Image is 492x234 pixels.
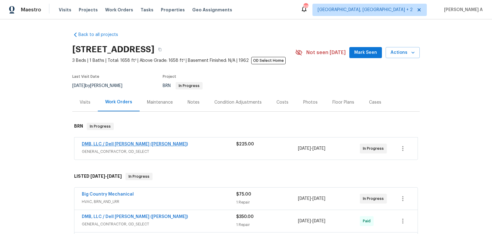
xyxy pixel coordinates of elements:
[72,167,420,186] div: LISTED [DATE]-[DATE]In Progress
[80,99,90,105] div: Visits
[72,82,130,89] div: by [PERSON_NAME]
[107,174,122,178] span: [DATE]
[82,149,236,155] span: GENERAL_CONTRACTOR, OD_SELECT
[363,145,386,152] span: In Progress
[154,44,165,55] button: Copy Address
[163,75,176,78] span: Project
[236,222,298,228] div: 1 Repair
[386,47,420,58] button: Actions
[141,8,153,12] span: Tasks
[161,7,185,13] span: Properties
[147,99,173,105] div: Maintenance
[363,218,373,224] span: Paid
[72,58,295,64] span: 3 Beds | 1 Baths | Total: 1658 ft² | Above Grade: 1658 ft² | Basement Finished: N/A | 1962
[82,192,134,196] a: Big Country Mechanical
[79,7,98,13] span: Projects
[236,199,298,205] div: 1 Repair
[236,192,251,196] span: $75.00
[82,221,236,227] span: GENERAL_CONTRACTOR, OD_SELECT
[192,7,232,13] span: Geo Assignments
[298,145,325,152] span: -
[82,199,236,205] span: HVAC, BRN_AND_LRR
[332,99,354,105] div: Floor Plans
[349,47,382,58] button: Mark Seen
[303,99,318,105] div: Photos
[82,142,188,146] a: DMB, LLC / Dell [PERSON_NAME] ([PERSON_NAME])
[105,7,133,13] span: Work Orders
[298,196,311,201] span: [DATE]
[318,7,413,13] span: [GEOGRAPHIC_DATA], [GEOGRAPHIC_DATA] + 2
[72,32,131,38] a: Back to all projects
[72,84,85,88] span: [DATE]
[276,99,288,105] div: Costs
[236,142,254,146] span: $225.00
[363,196,386,202] span: In Progress
[72,117,420,136] div: BRN In Progress
[236,215,254,219] span: $350.00
[59,7,71,13] span: Visits
[188,99,200,105] div: Notes
[21,7,41,13] span: Maestro
[72,75,99,78] span: Last Visit Date
[312,146,325,151] span: [DATE]
[354,49,377,57] span: Mark Seen
[298,219,311,223] span: [DATE]
[163,84,203,88] span: BRN
[87,123,113,129] span: In Progress
[306,50,346,56] span: Not seen [DATE]
[312,196,325,201] span: [DATE]
[90,174,105,178] span: [DATE]
[298,218,325,224] span: -
[391,49,415,57] span: Actions
[176,84,202,88] span: In Progress
[304,4,308,10] div: 88
[82,215,188,219] a: DMB, LLC / Dell [PERSON_NAME] ([PERSON_NAME])
[74,173,122,180] h6: LISTED
[312,219,325,223] span: [DATE]
[90,174,122,178] span: -
[369,99,381,105] div: Cases
[74,123,83,130] h6: BRN
[442,7,483,13] span: [PERSON_NAME] A
[214,99,262,105] div: Condition Adjustments
[298,146,311,151] span: [DATE]
[298,196,325,202] span: -
[251,57,286,64] span: OD Select Home
[72,46,154,53] h2: [STREET_ADDRESS]
[105,99,132,105] div: Work Orders
[126,173,152,180] span: In Progress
